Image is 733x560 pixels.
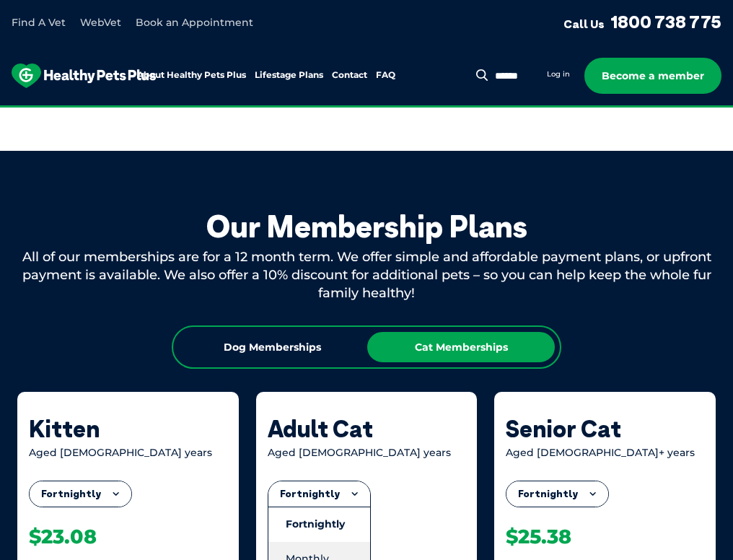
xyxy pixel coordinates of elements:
[506,525,571,549] div: $25.38
[137,71,246,80] a: About Healthy Pets Plus
[178,332,366,362] div: Dog Memberships
[29,446,227,463] div: Aged [DEMOGRAPHIC_DATA] years
[12,64,156,88] img: hpp-logo
[506,415,704,442] div: Senior Cat
[17,248,716,303] div: All of our memberships are for a 12 month term. We offer simple and affordable payment plans, or ...
[30,481,131,507] button: Fortnightly
[136,16,253,29] a: Book an Appointment
[29,525,97,549] div: $23.08
[506,446,704,463] div: Aged [DEMOGRAPHIC_DATA]+ years
[547,69,570,79] a: Log in
[255,71,323,80] a: Lifestage Plans
[563,11,721,32] a: Call Us1800 738 775
[268,481,370,507] button: Fortnightly
[17,209,716,245] div: Our Membership Plans
[268,446,466,463] div: Aged [DEMOGRAPHIC_DATA] years
[473,68,491,82] button: Search
[97,105,636,118] span: Proactive, preventative wellness program designed to keep your pet healthier and happier for longer
[506,481,608,507] button: Fortnightly
[268,415,466,442] div: Adult Cat
[268,507,370,541] li: Fortnightly
[584,58,721,94] a: Become a member
[563,17,605,31] span: Call Us
[376,71,395,80] a: FAQ
[12,16,66,29] a: Find A Vet
[80,16,121,29] a: WebVet
[367,332,555,362] div: Cat Memberships
[29,415,227,442] div: Kitten
[332,71,367,80] a: Contact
